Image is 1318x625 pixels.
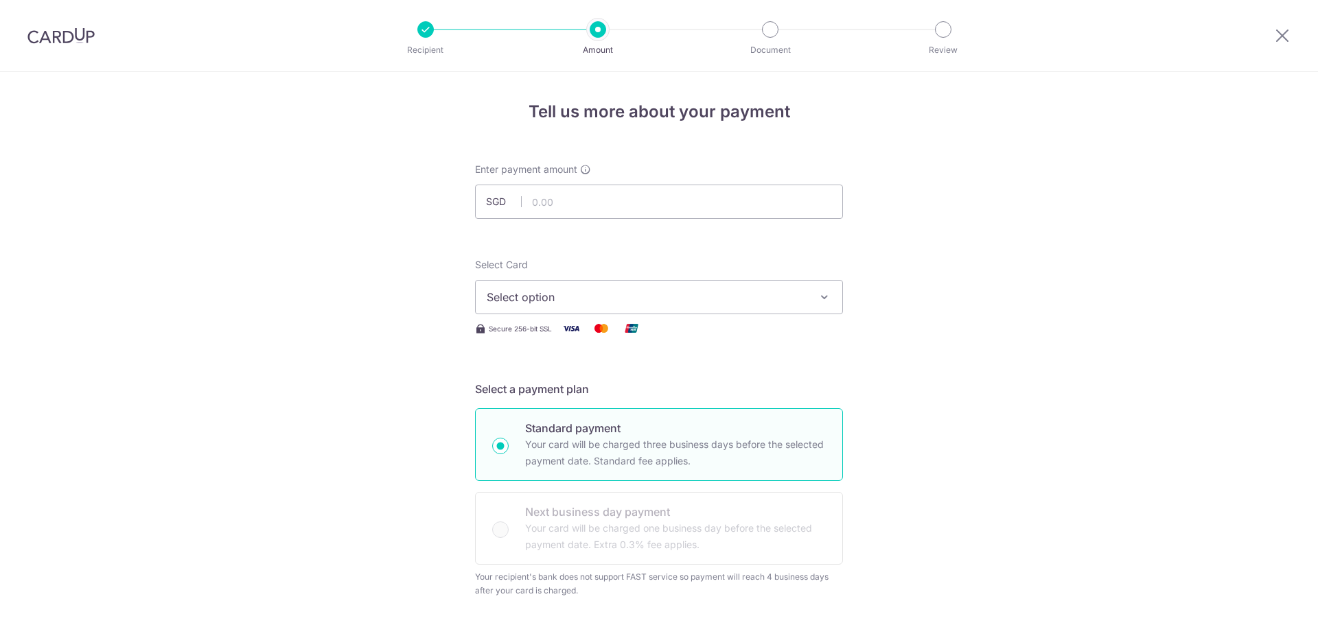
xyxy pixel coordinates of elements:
span: SGD [486,195,522,209]
input: 0.00 [475,185,843,219]
p: Amount [547,43,649,57]
p: Review [892,43,994,57]
p: Recipient [375,43,476,57]
img: CardUp [27,27,95,44]
button: Select option [475,280,843,314]
img: Visa [557,320,585,337]
p: Your card will be charged three business days before the selected payment date. Standard fee appl... [525,436,826,469]
span: Enter payment amount [475,163,577,176]
p: Standard payment [525,420,826,436]
span: Select option [487,289,807,305]
iframe: Opens a widget where you can find more information [1230,584,1304,618]
p: Document [719,43,821,57]
h5: Select a payment plan [475,381,843,397]
div: Your recipient's bank does not support FAST service so payment will reach 4 business days after y... [475,570,843,598]
span: translation missing: en.payables.payment_networks.credit_card.summary.labels.select_card [475,259,528,270]
img: Union Pay [618,320,645,337]
span: Secure 256-bit SSL [489,323,552,334]
img: Mastercard [588,320,615,337]
h4: Tell us more about your payment [475,99,843,124]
